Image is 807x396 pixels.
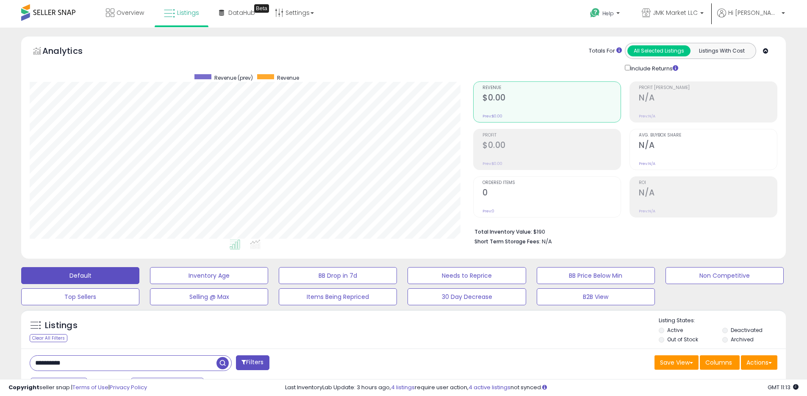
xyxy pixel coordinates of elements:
span: Overview [116,8,144,17]
span: 2025-10-8 11:13 GMT [768,383,799,391]
span: Revenue (prev) [214,74,253,81]
h2: 0 [483,188,621,199]
button: B2B View [537,288,655,305]
a: Help [583,1,628,28]
button: Listings With Cost [690,45,753,56]
div: Tooltip anchor [254,4,269,13]
a: Privacy Policy [110,383,147,391]
span: Avg. Buybox Share [639,133,777,138]
label: Active [667,326,683,334]
a: Hi [PERSON_NAME] [717,8,785,28]
div: Clear All Filters [30,334,67,342]
div: Totals For [589,47,622,55]
small: Prev: 0 [483,209,494,214]
button: Sep-22 - Sep-28 [131,378,204,392]
a: 4 active listings [469,383,510,391]
small: Prev: $0.00 [483,114,502,119]
button: Actions [741,355,777,370]
b: Short Term Storage Fees: [474,238,541,245]
h2: $0.00 [483,140,621,152]
span: Revenue [483,86,621,90]
a: Terms of Use [72,383,108,391]
div: Include Returns [618,63,688,73]
button: Save View [654,355,699,370]
button: Inventory Age [150,267,268,284]
button: Filters [236,355,269,370]
div: seller snap | | [8,384,147,392]
h2: $0.00 [483,93,621,104]
button: All Selected Listings [627,45,691,56]
span: Revenue [277,74,299,81]
p: Listing States: [659,317,786,325]
span: Columns [705,358,732,367]
div: Last InventoryLab Update: 3 hours ago, require user action, not synced. [285,384,799,392]
b: Total Inventory Value: [474,228,532,235]
label: Archived [731,336,754,343]
strong: Copyright [8,383,39,391]
button: Default [21,267,139,284]
h2: N/A [639,140,777,152]
span: DataHub [228,8,255,17]
button: Selling @ Max [150,288,268,305]
label: Deactivated [731,326,763,334]
button: Non Competitive [666,267,784,284]
small: Prev: N/A [639,209,655,214]
h5: Analytics [42,45,99,59]
button: Columns [700,355,740,370]
h2: N/A [639,188,777,199]
span: ROI [639,181,777,185]
button: Top Sellers [21,288,139,305]
a: 4 listings [391,383,415,391]
h5: Listings [45,320,78,332]
i: Get Help [590,8,600,18]
button: 30 Day Decrease [408,288,526,305]
button: Needs to Reprice [408,267,526,284]
button: Last 7 Days [31,378,87,392]
span: Help [602,10,614,17]
button: BB Drop in 7d [279,267,397,284]
small: Prev: N/A [639,161,655,166]
small: Prev: $0.00 [483,161,502,166]
small: Prev: N/A [639,114,655,119]
label: Out of Stock [667,336,698,343]
span: Profit [483,133,621,138]
span: JMK Market LLC [653,8,698,17]
span: N/A [542,237,552,245]
span: Listings [177,8,199,17]
h2: N/A [639,93,777,104]
li: $190 [474,226,771,236]
span: Hi [PERSON_NAME] [728,8,779,17]
span: Profit [PERSON_NAME] [639,86,777,90]
button: BB Price Below Min [537,267,655,284]
button: Items Being Repriced [279,288,397,305]
span: Ordered Items [483,181,621,185]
